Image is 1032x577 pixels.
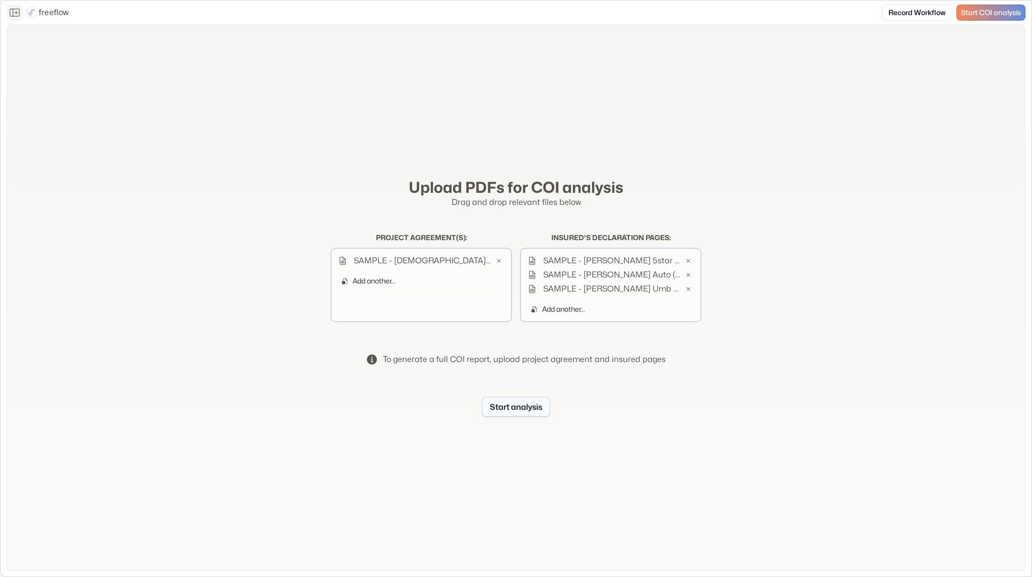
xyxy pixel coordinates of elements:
p: Drag and drop relevant files below [331,196,701,208]
h2: Project agreement(s) : [331,234,512,242]
h2: Upload PDFs for COI analysis [331,178,701,196]
p: SAMPLE - [DEMOGRAPHIC_DATA][PERSON_NAME] - RPC Bldg 16 Reno (2).pdf [354,255,491,267]
button: Remove [682,269,694,281]
p: SAMPLE - [PERSON_NAME] 5star Pol 24-25 (2).pdf [543,255,680,267]
button: Close the sidebar [7,5,23,21]
a: freeflow [27,7,69,19]
p: freeflow [39,7,69,19]
button: Start analysis [482,397,550,417]
button: Add another... [336,273,402,289]
button: Remove [682,283,694,295]
p: SAMPLE - [PERSON_NAME] Auto (2).pdf [543,269,680,281]
div: To generate a full COI report, upload project agreement and insured pages [383,353,666,366]
button: Remove [682,255,694,267]
a: Start COI analysis [956,5,1025,21]
button: Remove [493,255,505,267]
span: Start COI analysis [961,9,1021,17]
button: Add another... [525,301,591,317]
h2: Insured's declaration pages : [520,234,701,242]
p: SAMPLE - [PERSON_NAME] Umb 1 (2).pdf [543,283,680,295]
a: Record Workflow [882,5,952,21]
